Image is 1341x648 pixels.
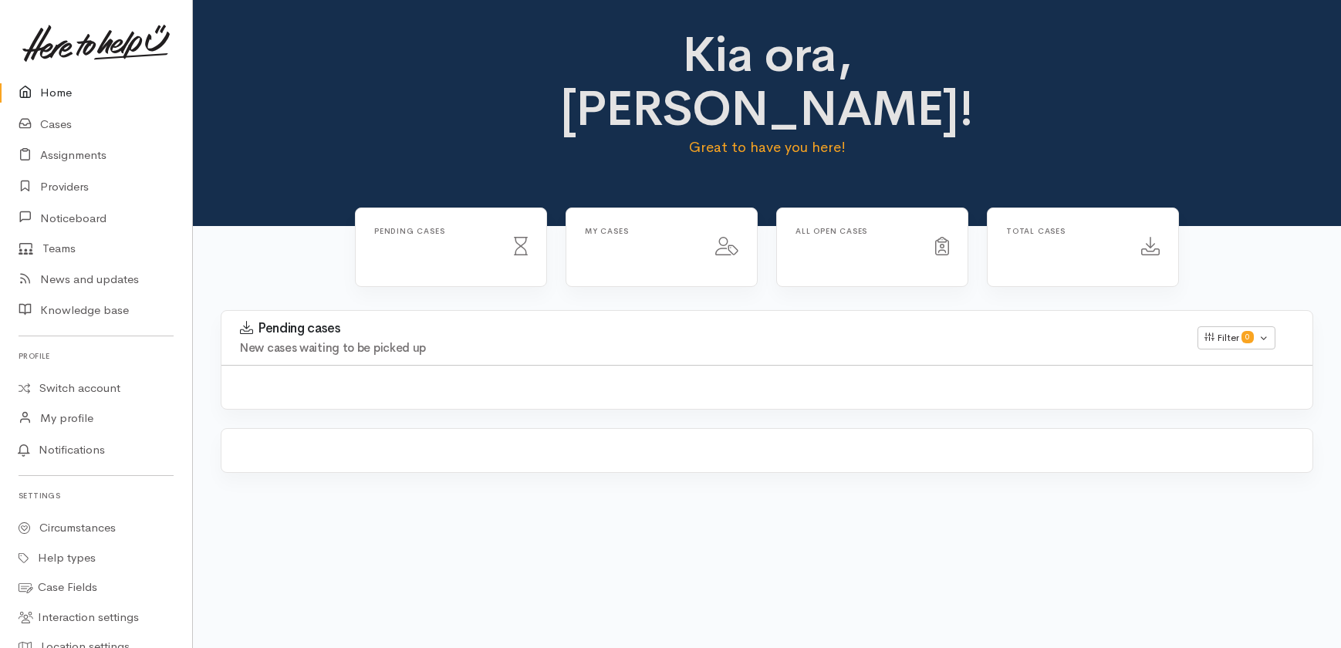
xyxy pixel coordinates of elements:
h3: Pending cases [240,321,1179,336]
h6: Settings [19,485,174,506]
h6: Total cases [1006,227,1123,235]
p: Great to have you here! [498,137,1035,158]
h6: Profile [19,346,174,366]
h6: My cases [585,227,697,235]
h4: New cases waiting to be picked up [240,342,1179,355]
h1: Kia ora, [PERSON_NAME]! [498,28,1035,137]
h6: Pending cases [374,227,495,235]
button: Filter0 [1197,326,1275,349]
h6: All Open cases [795,227,917,235]
span: 0 [1241,331,1254,343]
